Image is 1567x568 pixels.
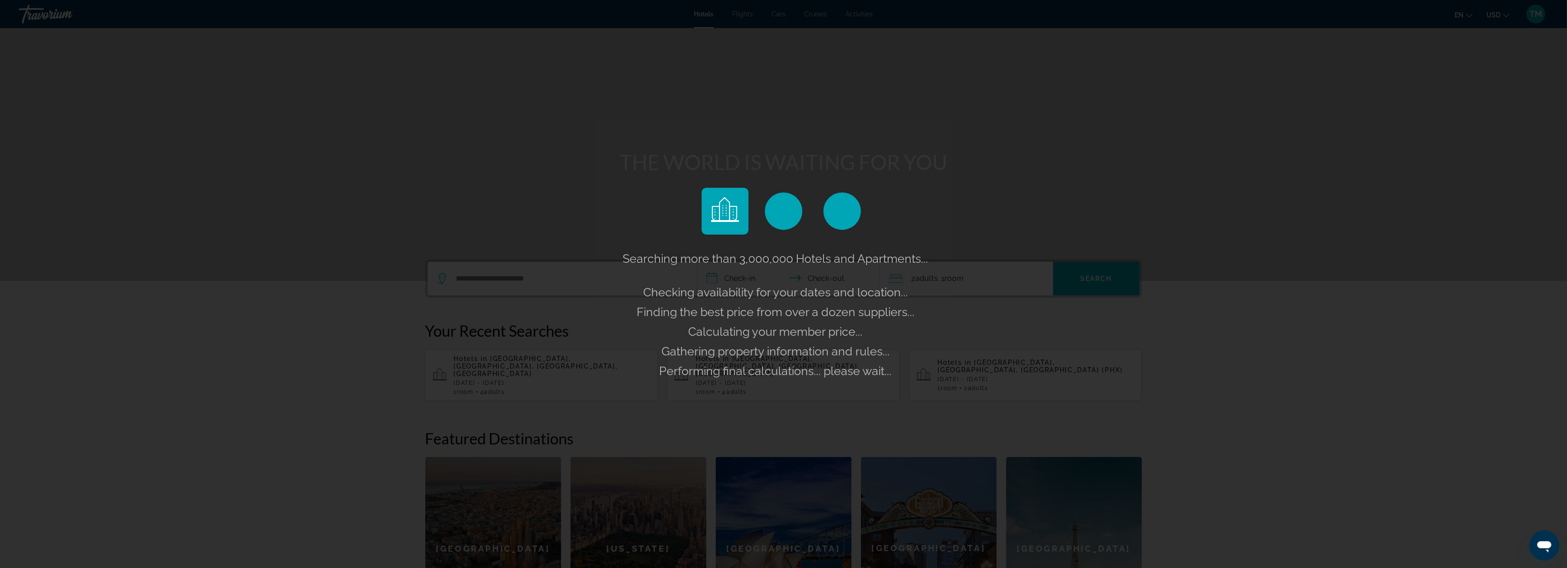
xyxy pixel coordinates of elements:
span: Performing final calculations... please wait... [660,364,892,378]
span: Finding the best price from over a dozen suppliers... [637,305,914,319]
span: Gathering property information and rules... [661,344,890,358]
iframe: Button to launch messaging window [1530,531,1560,561]
span: Calculating your member price... [689,325,863,339]
span: Checking availability for your dates and location... [643,285,908,299]
span: Searching more than 3,000,000 Hotels and Apartments... [623,251,928,266]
